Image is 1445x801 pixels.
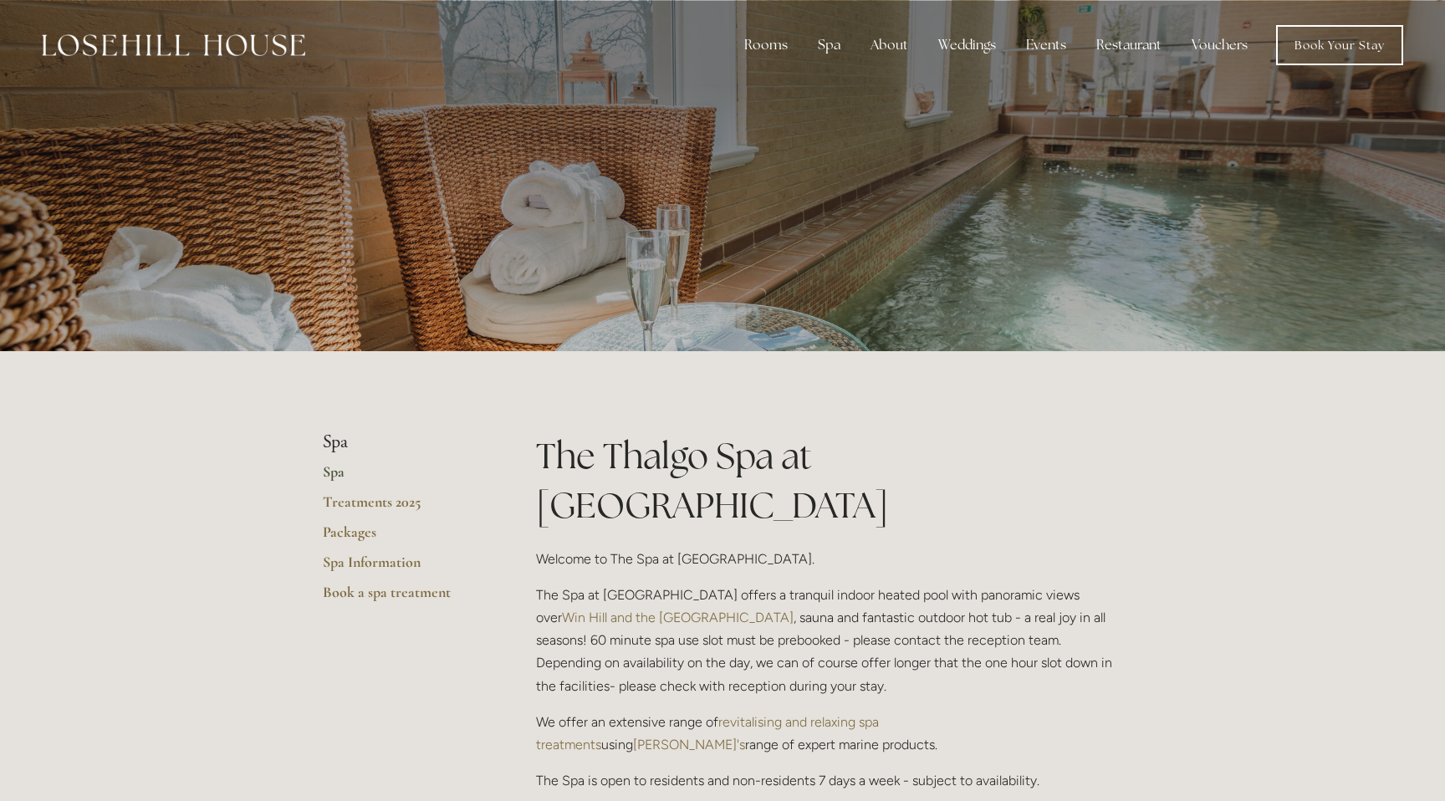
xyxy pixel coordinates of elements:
[1083,28,1175,62] div: Restaurant
[323,523,483,553] a: Packages
[323,583,483,613] a: Book a spa treatment
[536,711,1122,756] p: We offer an extensive range of using range of expert marine products.
[1178,28,1261,62] a: Vouchers
[731,28,801,62] div: Rooms
[323,431,483,453] li: Spa
[857,28,922,62] div: About
[42,34,305,56] img: Losehill House
[323,553,483,583] a: Spa Information
[804,28,854,62] div: Spa
[633,737,745,753] a: [PERSON_NAME]'s
[536,548,1122,570] p: Welcome to The Spa at [GEOGRAPHIC_DATA].
[536,584,1122,697] p: The Spa at [GEOGRAPHIC_DATA] offers a tranquil indoor heated pool with panoramic views over , sau...
[323,492,483,523] a: Treatments 2025
[925,28,1009,62] div: Weddings
[1276,25,1403,65] a: Book Your Stay
[536,431,1122,530] h1: The Thalgo Spa at [GEOGRAPHIC_DATA]
[1013,28,1080,62] div: Events
[323,462,483,492] a: Spa
[562,610,794,625] a: Win Hill and the [GEOGRAPHIC_DATA]
[536,769,1122,792] p: The Spa is open to residents and non-residents 7 days a week - subject to availability.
